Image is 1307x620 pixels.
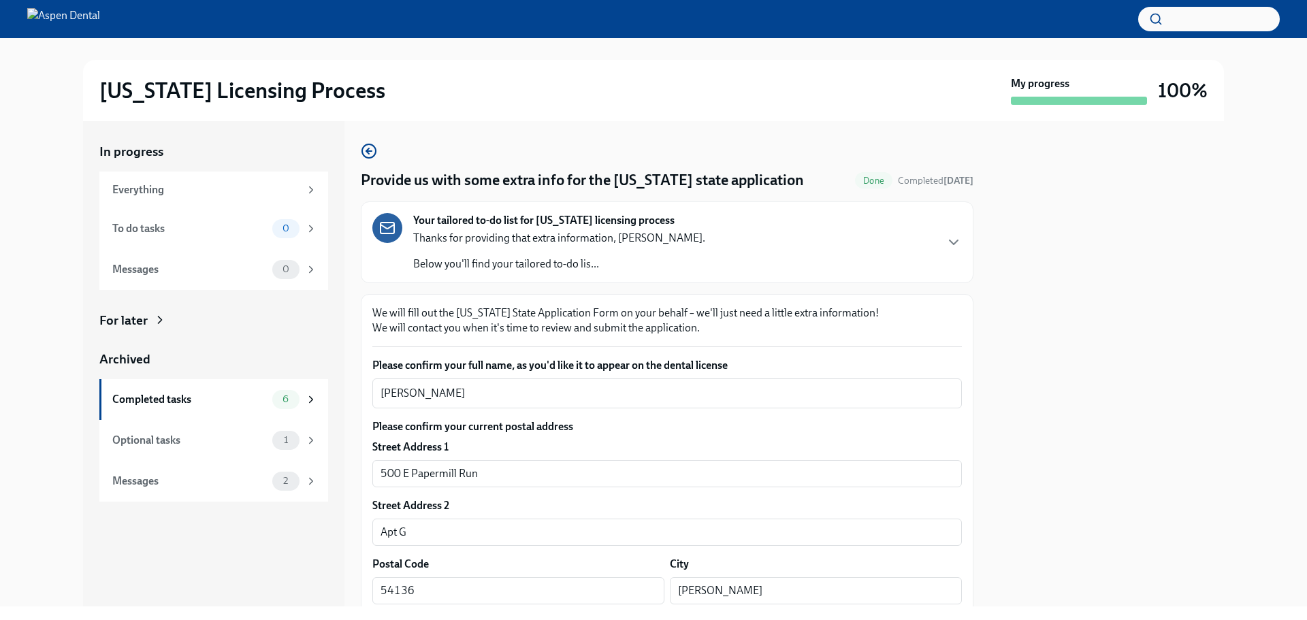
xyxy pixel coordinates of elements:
label: Please confirm your full name, as you'd like it to appear on the dental license [372,358,962,373]
a: To do tasks0 [99,208,328,249]
label: City [670,557,689,572]
strong: Your tailored to-do list for [US_STATE] licensing process [413,213,675,228]
div: Everything [112,182,300,197]
a: Completed tasks6 [99,379,328,420]
div: Messages [112,262,267,277]
span: Done [855,176,892,186]
span: 0 [274,264,297,274]
h3: 100% [1158,78,1208,103]
h2: [US_STATE] Licensing Process [99,77,385,104]
span: 0 [274,223,297,233]
a: In progress [99,143,328,161]
span: Completed [898,175,973,186]
span: September 16th, 2025 17:59 [898,174,973,187]
p: Below you'll find your tailored to-do lis... [413,257,705,272]
a: Archived [99,350,328,368]
div: To do tasks [112,221,267,236]
p: We will fill out the [US_STATE] State Application Form on your behalf – we'll just need a little ... [372,306,962,336]
a: Messages2 [99,461,328,502]
textarea: [PERSON_NAME] [381,385,954,402]
p: Thanks for providing that extra information, [PERSON_NAME]. [413,231,705,246]
span: 1 [276,435,296,445]
div: Messages [112,474,267,489]
div: For later [99,312,148,329]
label: Street Address 2 [372,498,449,513]
label: Street Address 1 [372,440,449,455]
label: Please confirm your current postal address [372,419,962,434]
span: 2 [275,476,296,486]
a: Messages0 [99,249,328,290]
h4: Provide us with some extra info for the [US_STATE] state application [361,170,804,191]
img: Aspen Dental [27,8,100,30]
label: Postal Code [372,557,429,572]
strong: My progress [1011,76,1069,91]
div: Optional tasks [112,433,267,448]
strong: [DATE] [943,175,973,186]
a: Optional tasks1 [99,420,328,461]
a: Everything [99,172,328,208]
a: For later [99,312,328,329]
div: Completed tasks [112,392,267,407]
span: 6 [274,394,297,404]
